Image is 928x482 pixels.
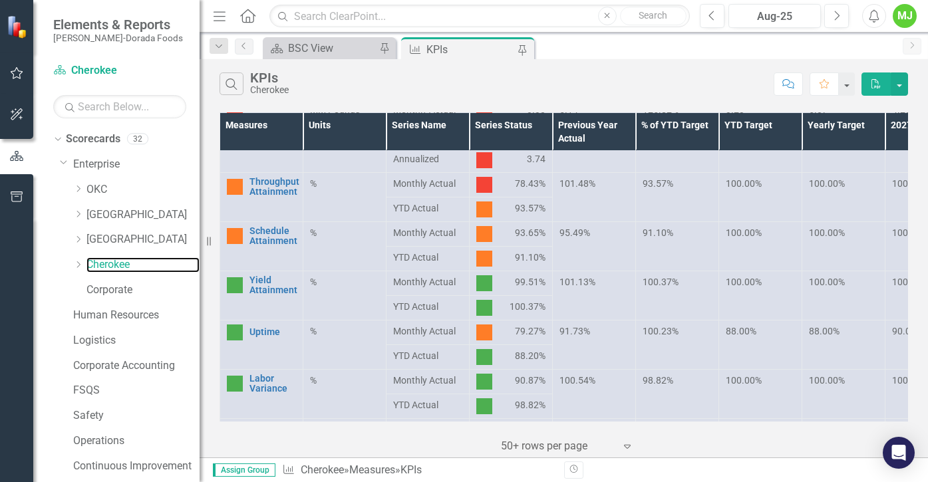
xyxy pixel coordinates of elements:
[227,228,243,244] img: Warning
[227,376,243,392] img: Above Target
[86,232,200,247] a: [GEOGRAPHIC_DATA]
[510,300,545,316] span: 100.37%
[269,5,689,28] input: Search ClearPoint...
[726,178,762,189] span: 100.00%
[476,398,492,414] img: Above Target
[282,463,554,478] div: » »
[892,326,923,336] span: 90.00%
[643,326,679,336] span: 100.23%
[220,419,303,468] td: Double-Click to Edit Right Click for Context Menu
[892,277,928,287] span: 100.00%
[227,324,243,340] img: Above Target
[476,251,492,267] img: Warning
[809,326,840,336] span: 88.00%
[73,358,200,374] a: Corporate Accounting
[73,408,200,423] a: Safety
[476,300,492,316] img: Above Target
[73,157,200,172] a: Enterprise
[249,327,296,337] a: Uptime
[476,374,492,390] img: Above Target
[393,300,462,313] span: YTD Actual
[809,178,845,189] span: 100.00%
[726,227,762,238] span: 100.00%
[893,4,917,28] button: MJ
[559,277,595,287] span: 101.13%
[892,178,928,189] span: 100.00%
[220,173,303,222] td: Double-Click to Edit Right Click for Context Menu
[250,85,289,95] div: Cherokee
[393,374,462,387] span: Monthly Actual
[559,326,590,336] span: 91.73%
[476,275,492,291] img: Above Target
[809,227,845,238] span: 100.00%
[476,226,492,242] img: Warning
[393,349,462,362] span: YTD Actual
[892,227,928,238] span: 100.00%
[86,182,200,197] a: OKC
[393,226,462,239] span: Monthly Actual
[643,277,679,287] span: 100.37%
[310,277,317,287] span: %
[400,463,422,476] div: KPIs
[559,178,595,189] span: 101.48%
[220,271,303,320] td: Double-Click to Edit Right Click for Context Menu
[220,370,303,419] td: Double-Click to Edit Right Click for Context Menu
[393,275,462,289] span: Monthly Actual
[515,324,545,340] span: 79.27%
[892,375,928,386] span: 100.00%
[393,177,462,190] span: Monthly Actual
[527,152,545,168] span: 3.74
[515,349,545,365] span: 88.20%
[220,222,303,271] td: Double-Click to Edit Right Click for Context Menu
[559,375,595,386] span: 100.54%
[301,463,344,476] a: Cherokee
[86,257,200,273] a: Cherokee
[86,283,200,298] a: Corporate
[249,177,299,197] a: Throughput Attainment
[620,7,687,25] button: Search
[809,375,845,386] span: 100.00%
[310,178,317,189] span: %
[515,374,545,390] span: 90.87%
[227,277,243,293] img: Above Target
[476,201,492,217] img: Warning
[643,375,673,386] span: 98.82%
[288,40,376,57] div: BSC View
[266,40,376,57] a: BSC View
[476,152,492,168] img: Below Plan
[86,207,200,223] a: [GEOGRAPHIC_DATA]
[393,324,462,338] span: Monthly Actual
[643,178,673,189] span: 93.57%
[728,4,822,28] button: Aug-25
[227,179,243,195] img: Warning
[426,41,514,58] div: KPIs
[476,349,492,365] img: Above Target
[733,9,817,25] div: Aug-25
[249,275,297,296] a: Yield Attainment
[515,201,545,217] span: 93.57%
[393,152,462,166] span: Annualized
[476,324,492,340] img: Warning
[639,10,667,21] span: Search
[476,177,492,193] img: Below Plan
[73,433,200,449] a: Operations
[249,226,297,247] a: Schedule Attainment
[73,459,200,474] a: Continuous Improvement
[515,177,545,193] span: 78.43%
[73,333,200,348] a: Logistics
[73,383,200,398] a: FSQS
[515,275,545,291] span: 99.51%
[559,227,590,238] span: 95.49%
[883,437,915,469] div: Open Intercom Messenger
[726,375,762,386] span: 100.00%
[809,277,845,287] span: 100.00%
[53,33,183,43] small: [PERSON_NAME]-Dorada Foods
[515,251,545,267] span: 91.10%
[515,398,545,414] span: 98.82%
[250,70,289,85] div: KPIs
[726,326,756,336] span: 88.00%
[393,201,462,215] span: YTD Actual
[349,463,395,476] a: Measures
[73,308,200,323] a: Human Resources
